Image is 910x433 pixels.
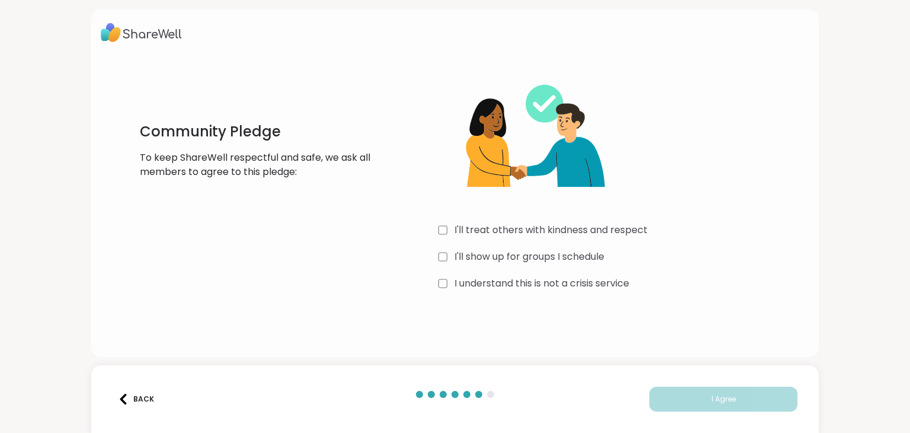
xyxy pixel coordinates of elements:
[454,250,604,264] label: I'll show up for groups I schedule
[454,276,629,291] label: I understand this is not a crisis service
[101,19,182,46] img: ShareWell Logo
[140,122,377,141] h1: Community Pledge
[712,394,736,405] span: I Agree
[454,223,648,237] label: I'll treat others with kindness and respect
[113,387,160,412] button: Back
[118,394,154,405] div: Back
[649,387,797,412] button: I Agree
[140,151,377,179] p: To keep ShareWell respectful and safe, we ask all members to agree to this pledge:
